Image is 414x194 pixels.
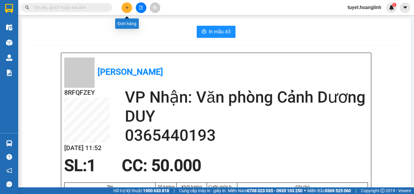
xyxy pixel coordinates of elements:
[143,188,169,193] strong: 1900 633 818
[228,187,302,194] span: Miền Nam
[125,126,368,145] h2: 0365440193
[209,28,231,35] span: In mẫu A5
[25,5,29,10] span: search
[6,140,12,146] img: warehouse-icon
[402,5,408,10] span: caret-down
[125,88,368,107] h2: VP Nhận: Văn phòng Cảnh Dương
[343,4,386,11] span: tuyet.hoanglinh
[6,70,12,76] img: solution-icon
[66,184,154,189] div: Tên
[389,5,394,10] img: icon-new-feature
[5,4,13,13] img: logo-vxr
[6,154,12,160] span: question-circle
[6,181,12,187] span: message
[122,2,132,13] button: plus
[325,188,351,193] strong: 0369 525 060
[153,5,157,10] span: aim
[139,5,143,10] span: file-add
[33,4,105,11] input: Tìm tên, số ĐT hoặc mã đơn
[197,26,235,38] button: printerIn mẫu A5
[125,5,129,10] span: plus
[6,39,12,46] img: warehouse-icon
[150,2,160,13] button: aim
[64,156,87,175] span: SL:
[179,187,226,194] span: Cung cấp máy in - giấy in:
[6,24,12,31] img: warehouse-icon
[113,187,169,194] span: Hỗ trợ kỹ thuật:
[393,3,395,7] span: 1
[178,184,205,189] div: Khối lượng
[125,107,368,126] h2: DUY
[98,67,163,77] b: [PERSON_NAME]
[64,143,110,153] h2: [DATE] 11:52
[174,187,175,194] span: |
[136,2,146,13] button: file-add
[87,156,96,175] span: 1
[6,168,12,173] span: notification
[6,54,12,61] img: warehouse-icon
[247,188,302,193] strong: 0708 023 035 - 0935 103 250
[380,189,385,193] span: copyright
[209,184,235,189] div: Cước món hàng
[392,3,396,7] sup: 1
[307,187,351,194] span: Miền Bắc
[118,156,205,175] div: CC : 50.000
[64,88,110,98] h2: 8RFQFZEY
[157,184,175,189] div: Số lượng
[239,184,366,189] div: Ghi chú
[304,189,306,192] span: ⚪️
[400,2,410,13] button: caret-down
[202,29,206,35] span: printer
